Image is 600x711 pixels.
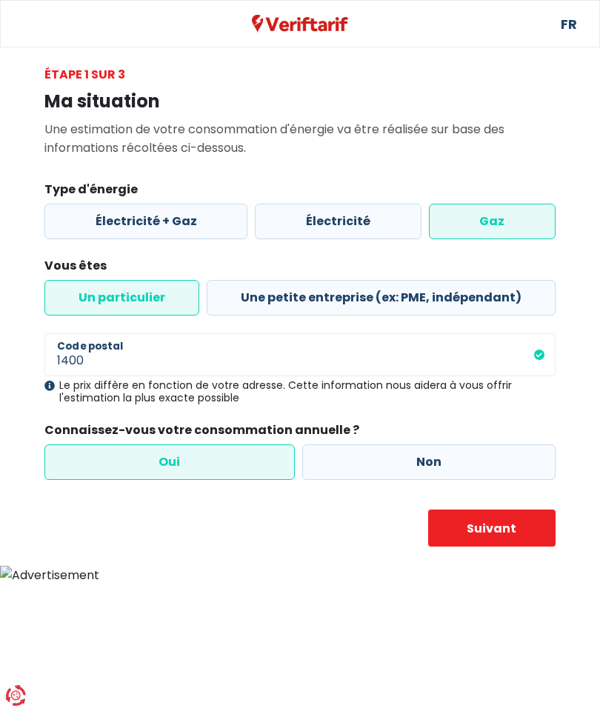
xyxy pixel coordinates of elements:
div: Le prix diffère en fonction de votre adresse. Cette information nous aidera à vous offrir l'estim... [44,379,556,404]
button: Suivant [428,510,556,547]
label: Un particulier [44,280,199,316]
input: 1000 [44,333,556,376]
legend: Vous êtes [44,257,556,280]
label: Électricité + Gaz [44,204,247,239]
p: Une estimation de votre consommation d'énergie va être réalisée sur base des informations récolté... [44,120,556,157]
a: FR [561,1,576,47]
legend: Type d'énergie [44,181,556,204]
img: Veriftarif logo [252,15,349,33]
label: Électricité [255,204,421,239]
label: Gaz [429,204,556,239]
legend: Connaissez-vous votre consommation annuelle ? [44,421,556,444]
h1: Ma situation [44,91,556,113]
label: Non [302,444,556,480]
label: Une petite entreprise (ex: PME, indépendant) [207,280,556,316]
label: Oui [44,444,295,480]
div: Étape 1 sur 3 [44,65,556,84]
